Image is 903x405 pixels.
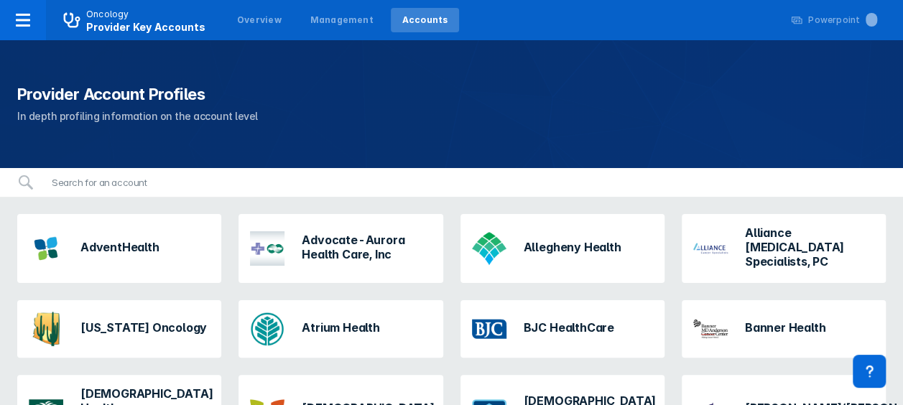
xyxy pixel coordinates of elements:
img: adventhealth.png [29,231,63,266]
h3: Allegheny Health [524,240,621,254]
div: Contact Support [853,355,886,388]
h3: Advocate-Aurora Health Care, Inc [302,233,431,261]
a: Management [299,8,385,32]
div: Management [310,14,374,27]
a: Overview [226,8,293,32]
div: Overview [237,14,282,27]
a: AdventHealth [17,214,221,283]
a: Atrium Health [239,300,443,358]
h3: AdventHealth [80,240,159,254]
a: Accounts [391,8,460,32]
h3: Banner Health [745,320,825,335]
img: atrium-health.png [250,312,284,346]
h3: Alliance [MEDICAL_DATA] Specialists, PC [745,225,874,269]
img: az-oncology-associates.png [29,312,63,346]
h3: [US_STATE] Oncology [80,320,207,335]
div: Powerpoint [808,14,877,27]
img: banner-md-anderson.png [693,312,728,346]
img: advocate-aurora.png [250,231,284,266]
img: alliance-cancer-specialists.png [693,231,728,266]
div: Accounts [402,14,448,27]
a: Alliance [MEDICAL_DATA] Specialists, PC [682,214,886,283]
a: Banner Health [682,300,886,358]
a: BJC HealthCare [460,300,664,358]
h3: BJC HealthCare [524,320,614,335]
img: allegheny-general-hospital.png [472,231,506,266]
p: Oncology [86,8,129,21]
input: Search for an account [43,168,254,197]
a: Allegheny Health [460,214,664,283]
a: [US_STATE] Oncology [17,300,221,358]
p: In depth profiling information on the account level [17,108,886,125]
span: Provider Key Accounts [86,21,205,33]
img: bjc-healthcare.png [472,312,506,346]
h3: Atrium Health [302,320,379,335]
a: Advocate-Aurora Health Care, Inc [239,214,443,283]
h1: Provider Account Profiles [17,83,886,105]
